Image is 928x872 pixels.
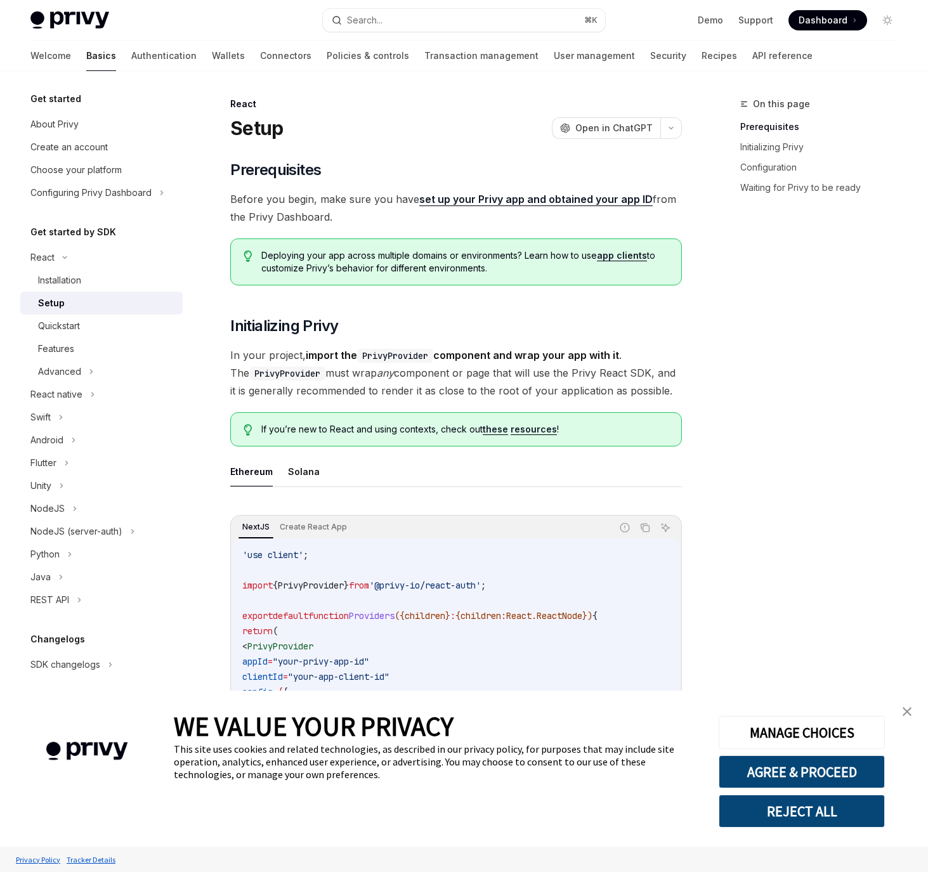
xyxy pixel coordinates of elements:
[242,625,273,637] span: return
[13,849,63,871] a: Privacy Policy
[230,98,682,110] div: React
[38,341,74,356] div: Features
[377,367,394,379] em: any
[20,315,183,337] a: Quickstart
[278,580,344,591] span: PrivyProvider
[30,501,65,516] div: NodeJS
[268,656,273,667] span: =
[273,625,278,637] span: (
[349,610,395,621] span: Providers
[597,250,647,261] a: app clients
[174,710,454,743] span: WE VALUE YOUR PRIVACY
[719,755,885,788] button: AGREE & PROCEED
[242,641,247,652] span: <
[395,610,405,621] span: ({
[242,656,268,667] span: appId
[20,269,183,292] a: Installation
[131,41,197,71] a: Authentication
[719,716,885,749] button: MANAGE CHOICES
[38,318,80,334] div: Quickstart
[303,549,308,561] span: ;
[455,610,461,621] span: {
[30,250,55,265] div: React
[650,41,686,71] a: Security
[242,549,303,561] span: 'use client'
[740,137,908,157] a: Initializing Privy
[242,610,273,621] span: export
[511,424,557,435] a: resources
[247,641,313,652] span: PrivyProvider
[575,122,653,134] span: Open in ChatGPT
[249,367,325,381] code: PrivyProvider
[242,686,273,698] span: config
[63,849,119,871] a: Tracker Details
[20,159,183,181] a: Choose your platform
[261,423,669,436] span: If you’re new to React and using contexts, check out !
[752,41,813,71] a: API reference
[419,193,653,206] a: set up your Privy app and obtained your app ID
[483,424,508,435] a: these
[657,519,674,536] button: Ask AI
[30,632,85,647] h5: Changelogs
[174,743,700,781] div: This site uses cookies and related technologies, as described in our privacy policy, for purposes...
[30,433,63,448] div: Android
[38,364,81,379] div: Advanced
[306,349,619,361] strong: import the component and wrap your app with it
[532,610,537,621] span: .
[230,190,682,226] span: Before you begin, make sure you have from the Privy Dashboard.
[894,699,920,724] a: close banner
[276,519,351,535] div: Create React App
[506,610,532,621] span: React
[753,96,810,112] span: On this page
[740,178,908,198] a: Waiting for Privy to be ready
[30,387,82,402] div: React native
[698,14,723,27] a: Demo
[242,580,273,591] span: import
[30,410,51,425] div: Swift
[617,519,633,536] button: Report incorrect code
[30,41,71,71] a: Welcome
[481,580,486,591] span: ;
[230,457,273,486] button: Ethereum
[20,292,183,315] a: Setup
[283,671,288,682] span: =
[30,478,51,493] div: Unity
[30,11,109,29] img: light logo
[799,14,847,27] span: Dashboard
[327,41,409,71] a: Policies & controls
[273,656,369,667] span: "your-privy-app-id"
[30,225,116,240] h5: Get started by SDK
[19,724,155,779] img: company logo
[592,610,598,621] span: {
[369,580,481,591] span: '@privy-io/react-auth'
[450,610,455,621] span: :
[244,424,252,436] svg: Tip
[20,337,183,360] a: Features
[30,91,81,107] h5: Get started
[405,610,445,621] span: children
[230,316,338,336] span: Initializing Privy
[278,686,283,698] span: {
[242,671,283,682] span: clientId
[20,113,183,136] a: About Privy
[30,117,79,132] div: About Privy
[288,457,320,486] button: Solana
[260,41,311,71] a: Connectors
[230,346,682,400] span: In your project, . The must wrap component or page that will use the Privy React SDK, and it is g...
[288,671,389,682] span: "your-app-client-id"
[552,117,660,139] button: Open in ChatGPT
[30,657,100,672] div: SDK changelogs
[273,580,278,591] span: {
[261,249,669,275] span: Deploying your app across multiple domains or environments? Learn how to use to customize Privy’s...
[537,610,582,621] span: ReactNode
[584,15,598,25] span: ⌘ K
[30,162,122,178] div: Choose your platform
[30,140,108,155] div: Create an account
[740,117,908,137] a: Prerequisites
[273,610,308,621] span: default
[637,519,653,536] button: Copy the contents from the code block
[719,795,885,828] button: REJECT ALL
[20,136,183,159] a: Create an account
[30,569,51,585] div: Java
[230,160,321,180] span: Prerequisites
